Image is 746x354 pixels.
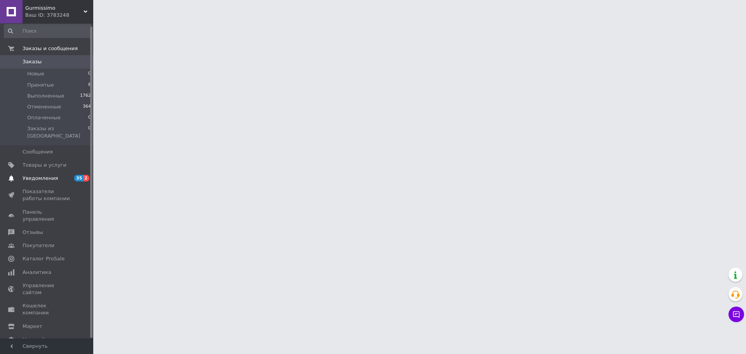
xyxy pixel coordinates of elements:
span: 1762 [80,92,91,99]
button: Чат с покупателем [729,307,744,322]
span: Новые [27,70,44,77]
span: Сообщения [23,148,53,155]
div: Ваш ID: 3783248 [25,12,93,19]
span: 0 [88,70,91,77]
span: Отмененные [27,103,61,110]
span: Управление сайтом [23,282,72,296]
span: Заказы и сообщения [23,45,78,52]
span: 35 [74,175,83,181]
span: 2 [83,175,89,181]
span: Отзывы [23,229,43,236]
span: Уведомления [23,175,58,182]
span: Заказы из [GEOGRAPHIC_DATA] [27,125,88,139]
span: 0 [88,114,91,121]
span: Gurmissimo [25,5,84,12]
span: Маркет [23,323,42,330]
span: Панель управления [23,209,72,223]
span: Аналитика [23,269,51,276]
span: 8 [88,82,91,89]
span: Покупатели [23,242,54,249]
span: Товары и услуги [23,162,66,169]
span: Настройки [23,336,51,343]
span: 0 [88,125,91,139]
span: 364 [83,103,91,110]
span: Выполненные [27,92,64,99]
span: Оплаченные [27,114,61,121]
span: Принятые [27,82,54,89]
span: Заказы [23,58,42,65]
input: Поиск [4,24,92,38]
span: Показатели работы компании [23,188,72,202]
span: Каталог ProSale [23,255,64,262]
span: Кошелек компании [23,302,72,316]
